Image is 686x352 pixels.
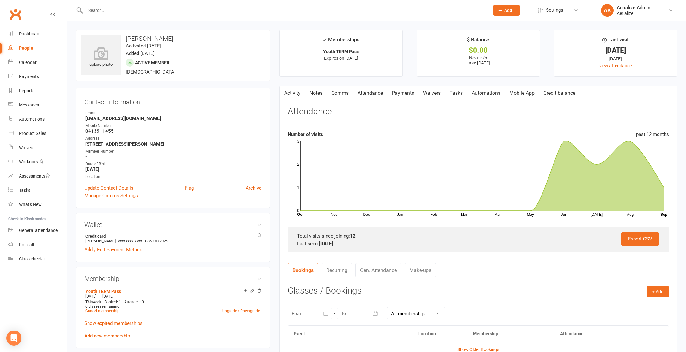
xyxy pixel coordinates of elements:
[599,63,632,68] a: view attendance
[297,232,659,240] div: Total visits since joining:
[85,110,261,116] div: Email
[85,141,261,147] strong: [STREET_ADDRESS][PERSON_NAME]
[85,300,93,304] span: This
[8,155,67,169] a: Workouts
[8,84,67,98] a: Reports
[8,126,67,141] a: Product Sales
[85,136,261,142] div: Address
[602,36,628,47] div: Last visit
[288,326,413,342] th: Event
[85,174,261,180] div: Location
[84,300,103,304] div: week
[617,5,650,10] div: Aerialize Admin
[539,86,580,100] a: Credit balance
[85,123,261,129] div: Mobile Number
[246,184,261,192] a: Archive
[423,47,534,54] div: $0.00
[185,184,194,192] a: Flag
[505,86,539,100] a: Mobile App
[84,320,143,326] a: Show expired memberships
[19,46,33,51] div: People
[85,154,261,160] strong: -
[81,35,265,42] h3: [PERSON_NAME]
[85,161,261,167] div: Date of Birth
[493,5,520,16] button: Add
[135,60,169,65] span: Active member
[85,149,261,155] div: Member Number
[323,49,359,54] strong: Youth TERM Pass
[19,117,45,122] div: Automations
[355,263,401,277] a: Gen. Attendance
[19,242,34,247] div: Roll call
[8,41,67,55] a: People
[8,27,67,41] a: Dashboard
[8,112,67,126] a: Automations
[85,294,96,299] span: [DATE]
[8,252,67,266] a: Class kiosk mode
[297,240,659,247] div: Last seen:
[19,88,34,93] div: Reports
[8,223,67,238] a: General attendance kiosk mode
[85,304,119,309] span: 0 classes remaining
[84,246,142,253] a: Add / Edit Payment Method
[288,286,669,296] h3: Classes / Bookings
[288,263,318,277] a: Bookings
[102,294,113,299] span: [DATE]
[85,128,261,134] strong: 0413911455
[84,221,261,228] h3: Wallet
[467,326,554,342] th: Membership
[19,159,38,164] div: Workouts
[8,6,23,22] a: Clubworx
[84,96,261,106] h3: Contact information
[8,70,67,84] a: Payments
[126,43,161,49] time: Activated [DATE]
[84,233,261,244] li: [PERSON_NAME]
[353,86,387,100] a: Attendance
[288,107,332,117] h3: Attendance
[8,98,67,112] a: Messages
[322,263,352,277] a: Recurring
[8,141,67,155] a: Waivers
[104,300,121,304] span: Booked: 1
[85,309,119,313] a: Cancel membership
[327,86,353,100] a: Comms
[647,286,669,297] button: + Add
[19,31,41,36] div: Dashboard
[387,86,419,100] a: Payments
[84,294,261,299] div: —
[117,239,152,243] span: xxxx xxxx xxxx 1086
[19,131,46,136] div: Product Sales
[560,47,671,54] div: [DATE]
[467,86,505,100] a: Automations
[6,331,21,346] div: Open Intercom Messenger
[19,202,42,207] div: What's New
[84,275,261,282] h3: Membership
[126,51,155,56] time: Added [DATE]
[19,60,37,65] div: Calendar
[280,86,305,100] a: Activity
[423,55,534,65] p: Next: n/a Last: [DATE]
[419,86,445,100] a: Waivers
[636,130,669,138] div: past 12 months
[85,167,261,172] strong: [DATE]
[8,169,67,183] a: Assessments
[8,183,67,197] a: Tasks
[85,289,121,294] a: Youth TERM Pass
[85,234,258,239] strong: Credit card
[124,300,144,304] span: Attended: 0
[546,3,563,17] span: Settings
[85,116,261,121] strong: [EMAIL_ADDRESS][DOMAIN_NAME]
[405,263,436,277] a: Make-ups
[19,188,30,193] div: Tasks
[445,86,467,100] a: Tasks
[84,184,133,192] a: Update Contact Details
[8,197,67,212] a: What's New
[19,102,39,107] div: Messages
[467,36,489,47] div: $ Balance
[84,333,130,339] a: Add new membership
[457,347,499,352] a: Show Older Bookings
[8,55,67,70] a: Calendar
[621,232,659,246] a: Export CSV
[413,326,467,342] th: Location
[222,309,260,313] a: Upgrade / Downgrade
